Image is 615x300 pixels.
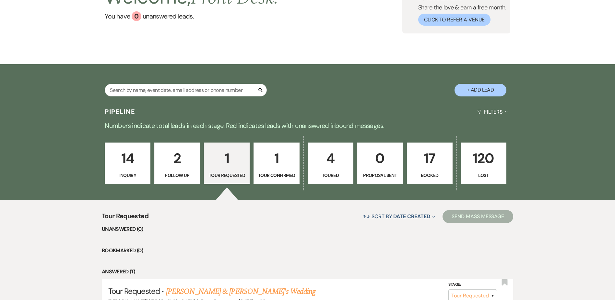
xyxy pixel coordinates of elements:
p: Lost [465,172,502,179]
button: Sort By Date Created [360,208,438,225]
p: 14 [109,147,146,169]
p: 0 [361,147,399,169]
p: Inquiry [109,172,146,179]
label: Stage: [448,281,497,288]
p: 4 [312,147,349,169]
p: Booked [411,172,448,179]
a: 14Inquiry [105,143,150,184]
p: Toured [312,172,349,179]
input: Search by name, event date, email address or phone number [105,84,267,96]
span: Tour Requested [108,286,160,296]
a: 17Booked [407,143,453,184]
a: 2Follow Up [154,143,200,184]
li: Bookmarked (0) [102,246,513,255]
h3: Pipeline [105,107,135,116]
p: 2 [159,147,196,169]
p: 120 [465,147,502,169]
p: Follow Up [159,172,196,179]
a: 120Lost [461,143,506,184]
p: Tour Requested [208,172,245,179]
a: 1Tour Confirmed [254,143,299,184]
span: ↑↓ [362,213,370,220]
p: Numbers indicate total leads in each stage. Red indicates leads with unanswered inbound messages. [74,120,541,131]
span: Tour Requested [102,211,148,225]
li: Answered (1) [102,268,513,276]
p: 17 [411,147,448,169]
p: 1 [208,147,245,169]
p: 1 [258,147,295,169]
a: You have 0 unanswered leads. [105,11,278,21]
p: Tour Confirmed [258,172,295,179]
a: [PERSON_NAME] & [PERSON_NAME]'s Wedding [166,286,316,297]
button: Send Mass Message [443,210,513,223]
div: 0 [132,11,141,21]
button: + Add Lead [455,84,506,96]
a: 1Tour Requested [204,143,250,184]
span: Date Created [393,213,430,220]
p: Proposal Sent [361,172,399,179]
a: 4Toured [308,143,353,184]
li: Unanswered (0) [102,225,513,233]
a: 0Proposal Sent [357,143,403,184]
button: Filters [475,103,510,120]
button: Click to Refer a Venue [418,14,491,26]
